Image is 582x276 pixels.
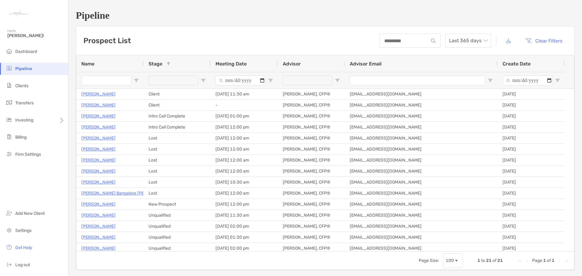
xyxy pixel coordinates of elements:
span: Page [532,258,542,263]
div: [DATE] [498,100,565,110]
div: [EMAIL_ADDRESS][DOMAIN_NAME] [345,232,498,243]
input: Meeting Date Filter Input [215,76,266,85]
div: [PERSON_NAME], CFP® [278,133,345,144]
a: [PERSON_NAME] [81,90,116,98]
div: [DATE] 12:00 am [211,133,278,144]
button: Clear Filters [521,34,567,47]
div: [DATE] [498,155,565,166]
img: add_new_client icon [6,209,13,217]
div: [EMAIL_ADDRESS][DOMAIN_NAME] [345,210,498,221]
span: 21 [486,258,492,263]
button: Open Filter Menu [488,78,493,83]
a: [PERSON_NAME] [81,200,116,208]
span: Pipeline [15,66,32,71]
button: Open Filter Menu [555,78,560,83]
img: Zoe Logo [7,2,29,24]
img: transfers icon [6,99,13,106]
div: [DATE] 02:00 pm [211,221,278,232]
button: Open Filter Menu [134,78,139,83]
img: investing icon [6,116,13,123]
div: [DATE] 12:00 am [211,144,278,155]
div: [DATE] [498,133,565,144]
a: [PERSON_NAME] [81,178,116,186]
div: [DATE] 01:30 pm [211,232,278,243]
div: Next Page [557,258,562,263]
a: [PERSON_NAME] [81,211,116,219]
span: Firm Settings [15,152,41,157]
div: [DATE] 11:30 am [211,210,278,221]
a: [PERSON_NAME] [81,222,116,230]
a: [PERSON_NAME] [81,233,116,241]
div: [EMAIL_ADDRESS][DOMAIN_NAME] [345,100,498,110]
img: get-help icon [6,244,13,251]
div: Unqualified [144,243,211,254]
div: [DATE] [498,188,565,199]
div: [DATE] 01:00 pm [211,111,278,121]
span: Last 365 days [449,34,488,47]
a: [PERSON_NAME] [81,101,116,109]
p: [PERSON_NAME] [81,123,116,131]
div: Unqualified [144,221,211,232]
div: [PERSON_NAME], CFP® [278,232,345,243]
a: [PERSON_NAME] [81,244,116,252]
div: Lost [144,144,211,155]
span: 1 [552,258,554,263]
div: [DATE] [498,122,565,132]
span: Clients [15,83,28,88]
img: input icon [431,39,436,43]
img: firm-settings icon [6,150,13,158]
div: [DATE] 11:30 am [211,89,278,99]
div: [EMAIL_ADDRESS][DOMAIN_NAME] [345,188,498,199]
div: Unqualified [144,232,211,243]
div: [EMAIL_ADDRESS][DOMAIN_NAME] [345,221,498,232]
div: [DATE] [498,144,565,155]
div: [DATE] 12:00 am [211,155,278,166]
div: [PERSON_NAME], CFP® [278,188,345,199]
span: Create Date [503,61,531,67]
div: [DATE] 12:00 am [211,188,278,199]
div: Unqualified [144,210,211,221]
button: Open Filter Menu [201,78,206,83]
div: [EMAIL_ADDRESS][DOMAIN_NAME] [345,144,498,155]
span: Stage [149,61,162,67]
span: Name [81,61,94,67]
span: Transfers [15,100,34,106]
a: [PERSON_NAME] [81,156,116,164]
div: First Page [518,258,522,263]
span: 1 [543,258,546,263]
input: Name Filter Input [81,76,131,85]
span: Billing [15,135,27,140]
img: dashboard icon [6,47,13,55]
div: [DATE] 12:00 pm [211,122,278,132]
div: [EMAIL_ADDRESS][DOMAIN_NAME] [345,111,498,121]
div: Lost [144,166,211,177]
a: [PERSON_NAME] [81,134,116,142]
div: [DATE] [498,210,565,221]
div: [DATE] [498,89,565,99]
div: [PERSON_NAME], CFP® [278,243,345,254]
div: - [211,100,278,110]
span: Dashboard [15,49,37,54]
div: [DATE] [498,243,565,254]
div: Intro Call Complete [144,122,211,132]
div: [DATE] [498,232,565,243]
img: logout icon [6,261,13,268]
a: [PERSON_NAME] Bangalore [PERSON_NAME] [81,189,171,197]
img: billing icon [6,133,13,140]
div: [PERSON_NAME], CFP® [278,89,345,99]
div: Page Size: [419,258,439,263]
span: Meeting Date [215,61,247,67]
div: [PERSON_NAME], CFP® [278,199,345,210]
a: [PERSON_NAME] [81,145,116,153]
div: [DATE] 10:30 am [211,177,278,188]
